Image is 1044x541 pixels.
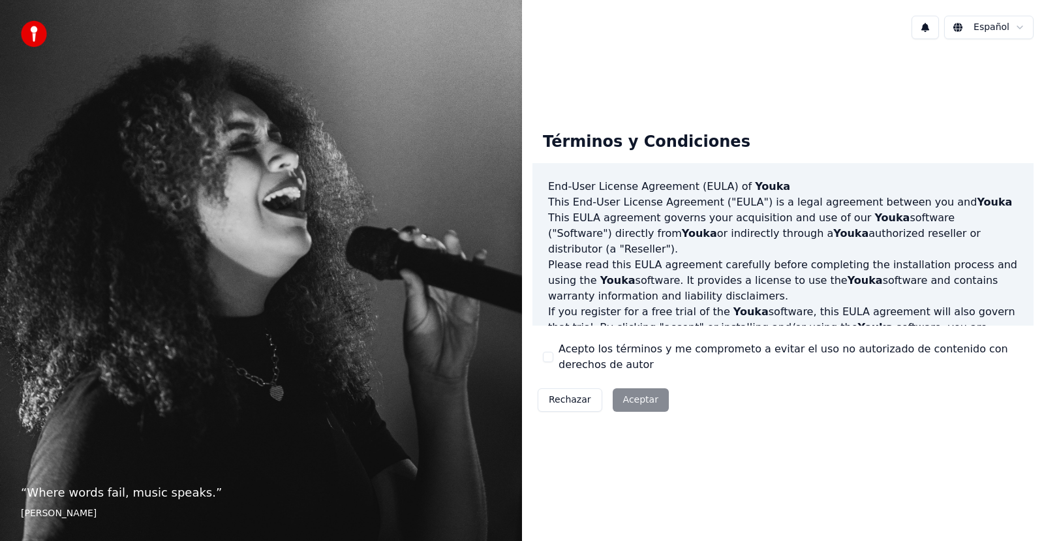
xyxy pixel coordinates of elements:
[21,21,47,47] img: youka
[21,507,501,520] footer: [PERSON_NAME]
[682,227,717,240] span: Youka
[977,196,1012,208] span: Youka
[559,341,1023,373] label: Acepto los términos y me comprometo a evitar el uso no autorizado de contenido con derechos de autor
[874,211,910,224] span: Youka
[548,257,1018,304] p: Please read this EULA agreement carefully before completing the installation process and using th...
[858,321,893,333] span: Youka
[548,179,1018,194] h3: End-User License Agreement (EULA) of
[733,305,769,318] span: Youka
[548,210,1018,257] p: This EULA agreement governs your acquisition and use of our software ("Software") directly from o...
[548,194,1018,210] p: This End-User License Agreement ("EULA") is a legal agreement between you and
[755,180,790,193] span: Youka
[600,274,636,286] span: Youka
[532,121,761,163] div: Términos y Condiciones
[848,274,883,286] span: Youka
[538,388,602,412] button: Rechazar
[21,484,501,502] p: “ Where words fail, music speaks. ”
[548,304,1018,367] p: If you register for a free trial of the software, this EULA agreement will also govern that trial...
[833,227,868,240] span: Youka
